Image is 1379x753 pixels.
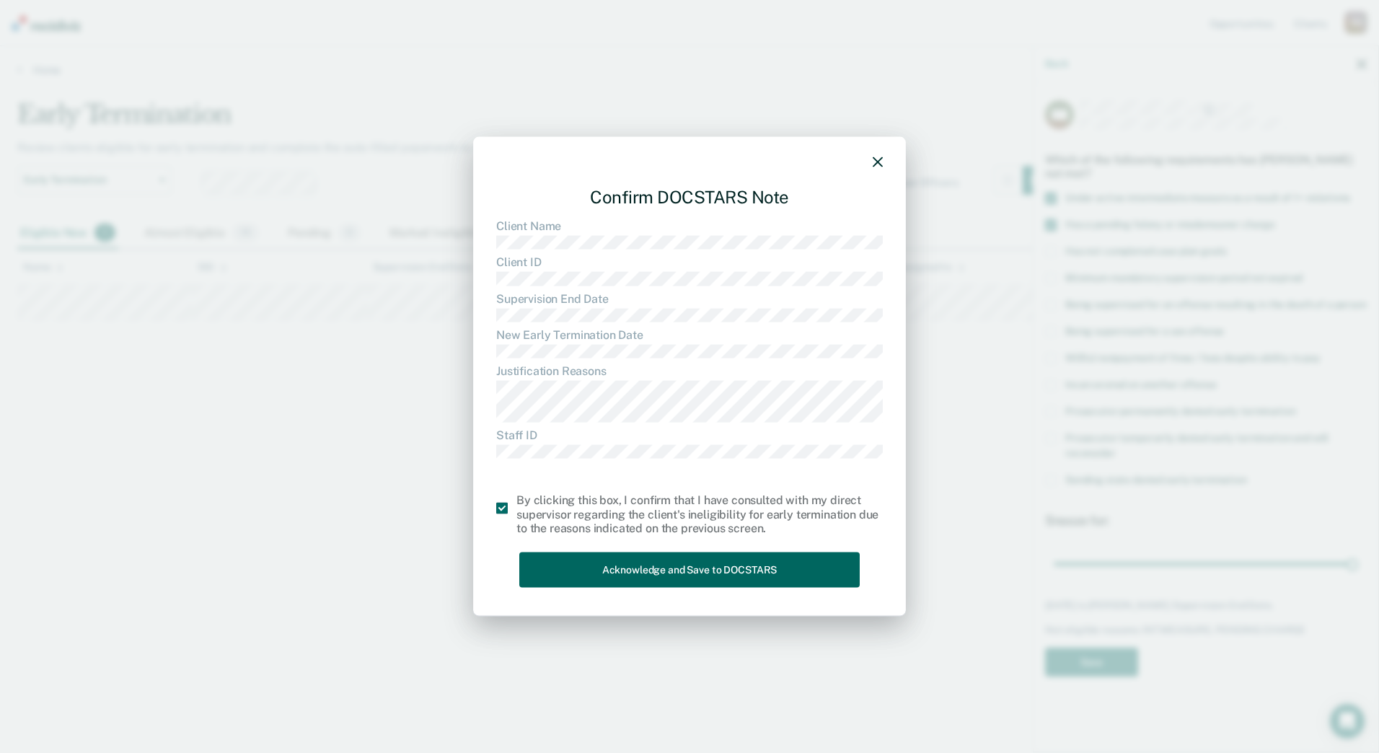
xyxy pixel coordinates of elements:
[496,291,883,305] dt: Supervision End Date
[496,364,883,378] dt: Justification Reasons
[516,493,883,535] div: By clicking this box, I confirm that I have consulted with my direct supervisor regarding the cli...
[496,175,883,219] div: Confirm DOCSTARS Note
[496,428,883,442] dt: Staff ID
[496,219,883,232] dt: Client Name
[496,328,883,342] dt: New Early Termination Date
[496,255,883,269] dt: Client ID
[519,552,860,588] button: Acknowledge and Save to DOCSTARS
